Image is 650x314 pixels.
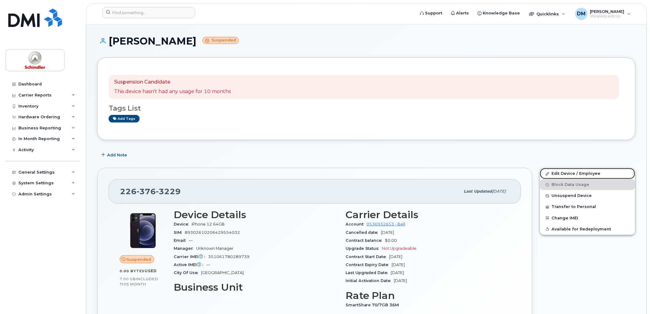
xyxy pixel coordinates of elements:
[381,230,394,235] span: [DATE]
[174,254,208,259] span: Carrier IMEI
[540,168,635,179] a: Edit Device / Employee
[174,230,185,235] span: SIM
[196,246,234,251] span: Unknown Manager
[346,303,402,307] span: SmartShare 70/7GB 36M
[492,189,506,194] span: [DATE]
[174,209,338,220] h3: Device Details
[540,179,635,190] button: Block Data Usage
[174,222,192,226] span: Device
[392,262,405,267] span: [DATE]
[137,187,156,196] span: 376
[540,201,635,212] button: Transfer to Personal
[174,262,206,267] span: Active IMEI
[391,270,404,275] span: [DATE]
[540,224,635,235] button: Available for Redeployment
[464,189,492,194] span: Last updated
[174,270,201,275] span: City Of Use
[389,254,403,259] span: [DATE]
[346,262,392,267] span: Contract Expiry Date
[114,88,231,95] p: This device hasn't had any usage for 10 months
[203,37,239,44] small: Suspended
[120,269,145,273] span: 0.00 Bytes
[346,209,510,220] h3: Carrier Details
[367,222,405,226] a: 0536932653 - Bell
[97,36,636,46] h1: [PERSON_NAME]
[174,282,338,293] h3: Business Unit
[145,269,157,273] span: used
[185,230,240,235] span: 89302610206429554032
[174,246,196,251] span: Manager
[346,238,385,243] span: Contract balance
[174,238,189,243] span: Email
[97,149,132,160] button: Add Note
[346,290,510,301] h3: Rate Plan
[201,270,244,275] span: [GEOGRAPHIC_DATA]
[120,187,181,196] span: 226
[189,238,193,243] span: —
[394,278,407,283] span: [DATE]
[346,230,381,235] span: Cancelled date
[346,278,394,283] span: Initial Activation Date
[114,79,231,86] p: Suspension Candidate
[208,254,250,259] span: 351061780289739
[107,152,127,158] span: Add Note
[120,277,136,281] span: 7.00 GB
[382,246,417,251] span: Not Upgradeable
[552,194,592,198] span: Unsuspend Device
[109,115,140,123] a: Add tags
[125,212,161,249] img: iPhone_12.jpg
[540,190,635,201] button: Unsuspend Device
[346,270,391,275] span: Last Upgraded Date
[109,104,624,112] h3: Tags List
[346,222,367,226] span: Account
[206,262,210,267] span: —
[540,213,635,224] button: Change IMEI
[346,254,389,259] span: Contract Start Date
[346,246,382,251] span: Upgrade Status
[156,187,181,196] span: 3229
[552,227,611,231] span: Available for Redeployment
[192,222,225,226] span: iPhone 12 64GB
[385,238,397,243] span: $0.00
[127,257,151,262] span: Suspended
[120,277,158,287] span: included this month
